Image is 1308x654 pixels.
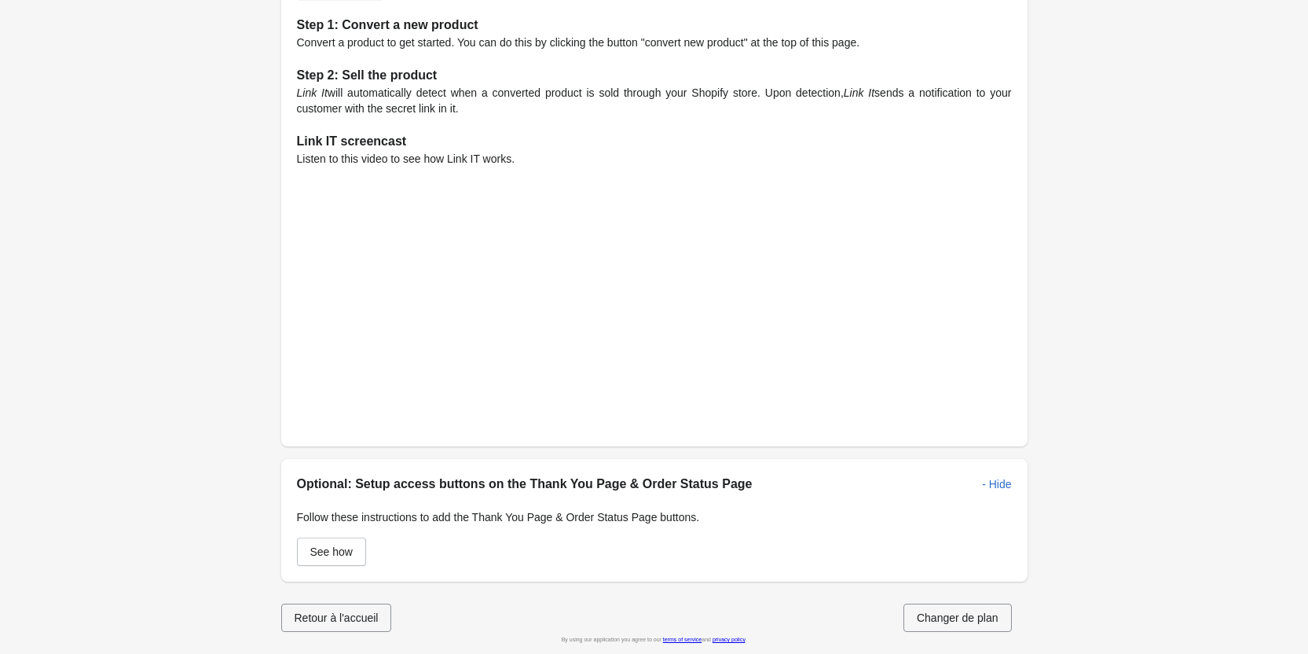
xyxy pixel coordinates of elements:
span: Changer de plan [917,612,998,624]
div: By using our application you agree to our and . [281,632,1028,648]
div: Follow these instructions to add the Thank You Page & Order Status Page buttons. [297,509,1012,538]
button: - Hide [976,470,1017,498]
h2: Link IT screencast [297,132,1012,151]
span: - Hide [982,478,1011,490]
button: See how [297,538,366,566]
a: terms of service [663,637,702,642]
p: Listen to this video to see how Link IT works. [297,151,1012,178]
p: Convert a product to get started. You can do this by clicking the button "convert new product" at... [297,35,1012,50]
button: Retour à l'accueil [281,604,392,632]
p: will automatically detect when a converted product is sold through your Shopify store. Upon detec... [297,85,1012,116]
h2: Step 1: Convert a new product [297,16,1012,35]
span: Retour à l'accueil [295,612,379,624]
i: Link It [297,86,328,99]
button: Changer de plan [903,604,1012,632]
div: Optional: Setup access buttons on the Thank You Page & Order Status Page [297,475,753,494]
a: privacy policy [713,637,746,642]
h2: Step 2: Sell the product [297,66,1012,85]
i: Link It [844,86,874,99]
span: See how [310,546,353,558]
